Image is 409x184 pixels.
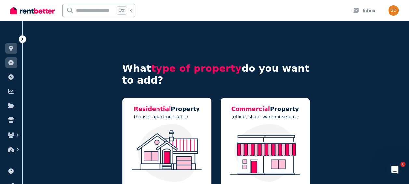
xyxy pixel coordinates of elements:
h4: What do you want to add? [122,63,310,86]
p: (office, shop, warehouse etc.) [231,114,299,120]
span: type of property [151,63,242,74]
h5: Property [134,104,200,114]
span: Residential [134,105,171,112]
span: Ctrl [117,6,127,15]
span: 1 [400,162,405,167]
span: k [130,8,132,13]
p: (house, apartment etc.) [134,114,200,120]
img: George Denny-Smith [388,5,399,16]
iframe: Intercom live chat [387,162,402,177]
span: Commercial [231,105,270,112]
h5: Property [231,104,299,114]
img: Residential Property [129,124,205,182]
div: Inbox [352,8,375,14]
img: Commercial Property [227,124,303,182]
img: RentBetter [10,6,55,15]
